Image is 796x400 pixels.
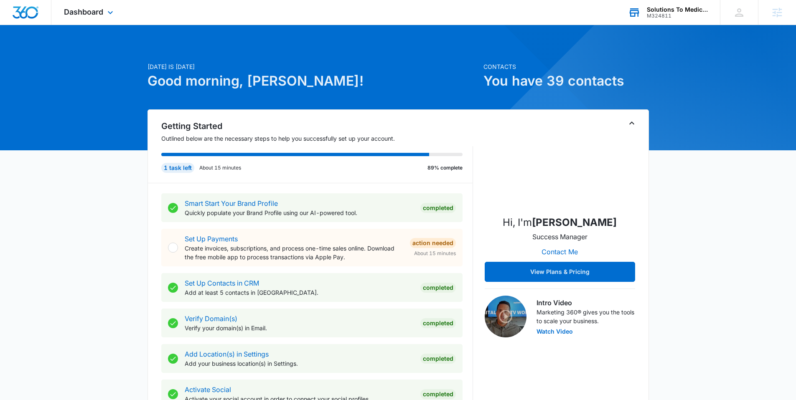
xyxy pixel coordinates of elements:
[23,13,41,20] div: v 4.0.25
[13,22,20,28] img: website_grey.svg
[185,288,414,297] p: Add at least 5 contacts in [GEOGRAPHIC_DATA].
[185,208,414,217] p: Quickly populate your Brand Profile using our AI-powered tool.
[83,48,90,55] img: tab_keywords_by_traffic_grey.svg
[420,354,456,364] div: Completed
[148,62,478,71] p: [DATE] is [DATE]
[23,48,29,55] img: tab_domain_overview_orange.svg
[185,244,403,261] p: Create invoices, subscriptions, and process one-time sales online. Download the free mobile app t...
[420,389,456,399] div: Completed
[185,324,414,332] p: Verify your domain(s) in Email.
[64,8,103,16] span: Dashboard
[161,163,194,173] div: 1 task left
[185,279,259,287] a: Set Up Contacts in CRM
[533,242,586,262] button: Contact Me
[537,329,573,334] button: Watch Video
[532,232,587,242] p: Success Manager
[414,250,456,257] span: About 15 minutes
[627,118,637,128] button: Toggle Collapse
[532,216,617,228] strong: [PERSON_NAME]
[161,120,473,132] h2: Getting Started
[537,298,635,308] h3: Intro Video
[483,62,649,71] p: Contacts
[185,235,238,243] a: Set Up Payments
[32,49,75,55] div: Domain Overview
[420,318,456,328] div: Completed
[537,308,635,325] p: Marketing 360® gives you the tools to scale your business.
[161,134,473,143] p: Outlined below are the necessary steps to help you successfully set up your account.
[185,359,414,368] p: Add your business location(s) in Settings.
[410,238,456,248] div: Action Needed
[647,13,708,19] div: account id
[647,6,708,13] div: account name
[92,49,141,55] div: Keywords by Traffic
[483,71,649,91] h1: You have 39 contacts
[199,164,241,172] p: About 15 minutes
[518,125,602,208] img: Alexis Austere
[485,262,635,282] button: View Plans & Pricing
[485,296,526,337] img: Intro Video
[22,22,92,28] div: Domain: [DOMAIN_NAME]
[185,350,269,358] a: Add Location(s) in Settings
[185,385,231,394] a: Activate Social
[148,71,478,91] h1: Good morning, [PERSON_NAME]!
[420,203,456,213] div: Completed
[185,199,278,208] a: Smart Start Your Brand Profile
[420,283,456,293] div: Completed
[503,215,617,230] p: Hi, I'm
[427,164,463,172] p: 89% complete
[13,13,20,20] img: logo_orange.svg
[185,314,237,323] a: Verify Domain(s)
